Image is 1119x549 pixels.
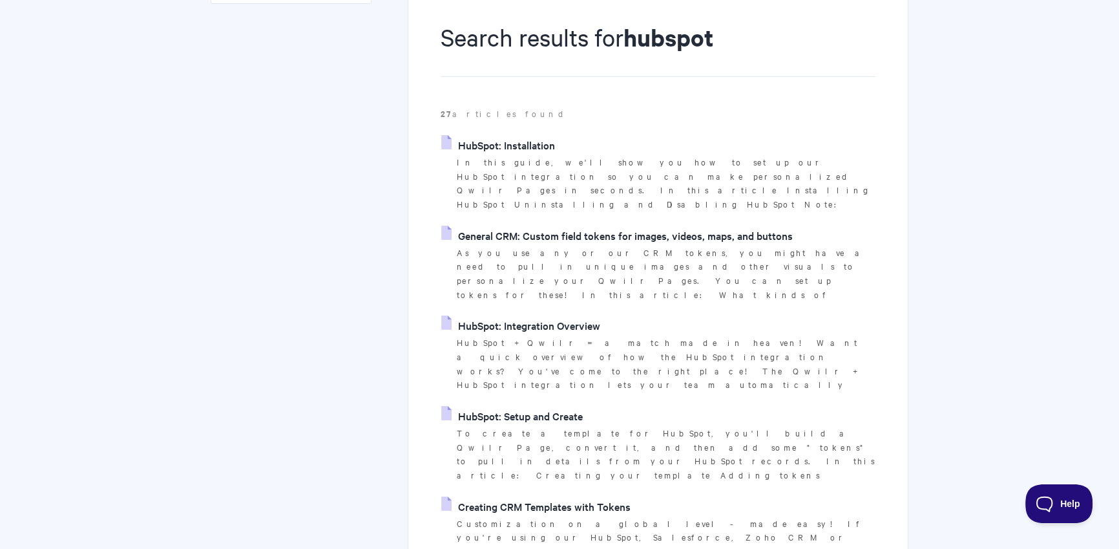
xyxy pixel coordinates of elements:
iframe: Toggle Customer Support [1025,484,1093,523]
a: HubSpot: Installation [441,135,555,155]
strong: 27 [441,107,452,120]
p: As you use any or our CRM tokens, you might have a need to pull in unique images and other visual... [457,246,875,302]
a: HubSpot: Integration Overview [441,316,600,335]
p: In this guide, we'll show you how to set up our HubSpot integration so you can make personalized ... [457,155,875,211]
p: HubSpot + Qwilr = a match made in heaven! Want a quick overview of how the HubSpot integration wo... [457,336,875,392]
a: Creating CRM Templates with Tokens [441,497,631,516]
p: articles found [441,107,875,121]
a: HubSpot: Setup and Create [441,406,583,425]
a: General CRM: Custom field tokens for images, videos, maps, and buttons [441,226,793,245]
h1: Search results for [441,21,875,77]
strong: hubspot [623,21,713,53]
p: To create a template for HubSpot, you'll build a Qwilr Page, convert it, and then add some "token... [457,426,875,482]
